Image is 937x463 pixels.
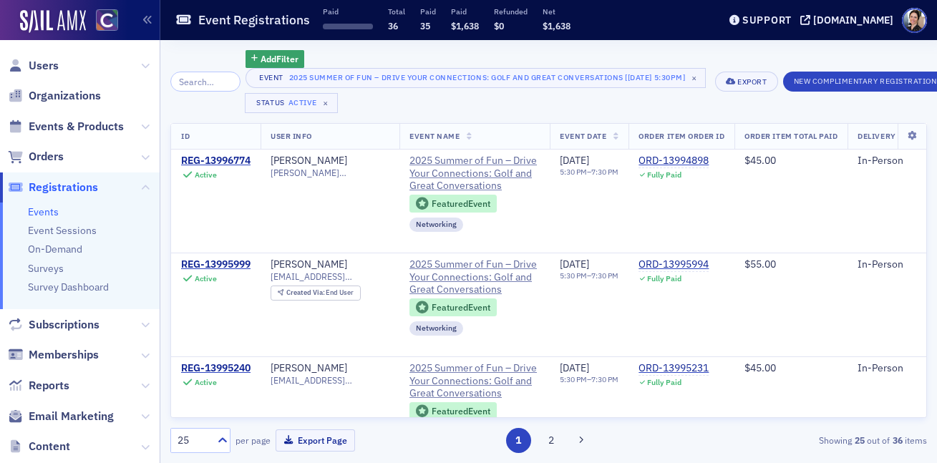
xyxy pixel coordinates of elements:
span: Orders [29,149,64,165]
a: Surveys [28,262,64,275]
div: 25 [178,433,209,448]
a: REG-13995999 [181,258,251,271]
button: StatusActive× [245,93,338,113]
div: In-Person [858,258,929,271]
span: Event Date [560,131,606,141]
div: Active [195,378,217,387]
span: × [688,72,701,84]
div: Support [742,14,792,26]
a: ORD-13995994 [639,258,709,271]
p: Total [388,6,405,16]
a: Reports [8,378,69,394]
span: ID [181,131,190,141]
a: REG-13996774 [181,155,251,167]
span: User Info [271,131,312,141]
span: Order Item Total Paid [744,131,838,141]
span: Subscriptions [29,317,99,333]
time: 5:30 PM [560,271,587,281]
div: Showing out of items [685,434,927,447]
div: ORD-13994898 [639,155,709,167]
a: Users [8,58,59,74]
span: Memberships [29,347,99,363]
img: SailAMX [20,10,86,33]
strong: 36 [890,434,905,447]
label: per page [236,434,271,447]
span: $1,638 [543,20,571,31]
div: Featured Event [409,195,497,213]
div: Featured Event [432,200,490,208]
span: Content [29,439,70,454]
time: 5:30 PM [560,374,587,384]
time: 5:30 PM [560,167,587,177]
a: Memberships [8,347,99,363]
span: Profile [902,8,927,33]
button: Event2025 Summer of Fun – Drive Your Connections: Golf and Great Conversations [[DATE] 5:30pm]× [246,68,706,88]
a: 2025 Summer of Fun – Drive Your Connections: Golf and Great Conversations [409,155,540,192]
p: Net [543,6,571,16]
span: Created Via : [286,288,326,297]
strong: 25 [852,434,867,447]
span: Registrations [29,180,98,195]
a: Survey Dashboard [28,281,109,293]
input: Search… [170,72,241,92]
div: – [560,271,618,281]
a: Event Sessions [28,224,97,237]
span: Event Name [409,131,460,141]
div: Active [288,98,317,107]
span: $0 [494,20,504,31]
div: – [560,167,618,177]
div: In-Person [858,155,929,167]
a: Events [28,205,59,218]
div: Fully Paid [647,378,681,387]
span: Email Marketing [29,409,114,424]
span: 35 [420,20,430,31]
button: 2 [538,428,563,453]
div: ORD-13995231 [639,362,709,375]
span: Order Item Order ID [639,131,724,141]
button: Export [715,72,777,92]
a: 2025 Summer of Fun – Drive Your Connections: Golf and Great Conversations [409,258,540,296]
span: $45.00 [744,361,776,374]
div: Fully Paid [647,274,681,283]
a: [PERSON_NAME] [271,155,347,167]
span: [EMAIL_ADDRESS][DOMAIN_NAME] [271,271,389,282]
div: Networking [409,321,463,336]
a: [PERSON_NAME] [271,258,347,271]
div: Featured Event [409,402,497,420]
div: Featured Event [432,407,490,415]
a: 2025 Summer of Fun – Drive Your Connections: Golf and Great Conversations [409,362,540,400]
div: Active [195,170,217,180]
time: 7:30 PM [591,167,618,177]
div: Created Via: End User [271,286,361,301]
div: – [560,375,618,384]
button: Export Page [276,429,355,452]
a: [PERSON_NAME] [271,362,347,375]
span: Events & Products [29,119,124,135]
div: 2025 Summer of Fun – Drive Your Connections: Golf and Great Conversations [[DATE] 5:30pm] [289,70,686,84]
h1: Event Registrations [198,11,310,29]
span: [EMAIL_ADDRESS][DOMAIN_NAME] [271,375,389,386]
p: Paid [420,6,436,16]
p: Refunded [494,6,528,16]
div: Active [195,274,217,283]
div: In-Person [858,362,929,375]
span: $1,638 [451,20,479,31]
div: Networking [409,218,463,232]
a: On-Demand [28,243,82,255]
span: [DATE] [560,154,589,167]
img: SailAMX [96,9,118,31]
div: Featured Event [432,303,490,311]
span: × [319,97,332,109]
div: Status [256,98,286,107]
span: Delivery Format [858,131,929,141]
span: [DATE] [560,361,589,374]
